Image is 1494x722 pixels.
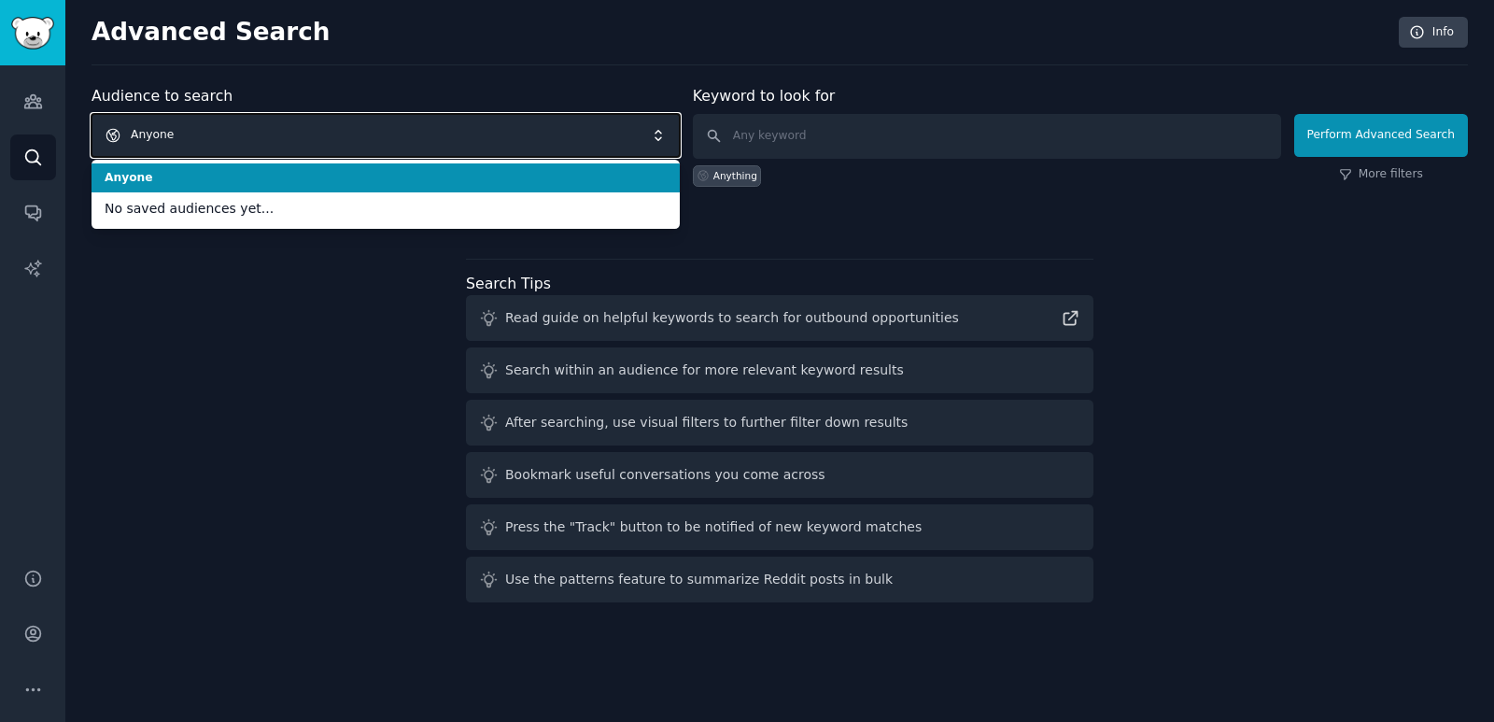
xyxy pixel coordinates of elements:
[1294,114,1468,157] button: Perform Advanced Search
[693,114,1281,159] input: Any keyword
[693,87,836,105] label: Keyword to look for
[1339,166,1423,183] a: More filters
[505,413,908,432] div: After searching, use visual filters to further filter down results
[505,465,825,485] div: Bookmark useful conversations you come across
[105,170,667,187] span: Anyone
[92,18,1388,48] h2: Advanced Search
[505,570,893,589] div: Use the patterns feature to summarize Reddit posts in bulk
[505,361,904,380] div: Search within an audience for more relevant keyword results
[92,114,680,157] button: Anyone
[105,199,667,219] span: No saved audiences yet...
[505,517,922,537] div: Press the "Track" button to be notified of new keyword matches
[505,308,959,328] div: Read guide on helpful keywords to search for outbound opportunities
[92,160,680,229] ul: Anyone
[11,17,54,50] img: GummySearch logo
[92,87,233,105] label: Audience to search
[1399,17,1468,49] a: Info
[466,275,551,292] label: Search Tips
[713,169,757,182] div: Anything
